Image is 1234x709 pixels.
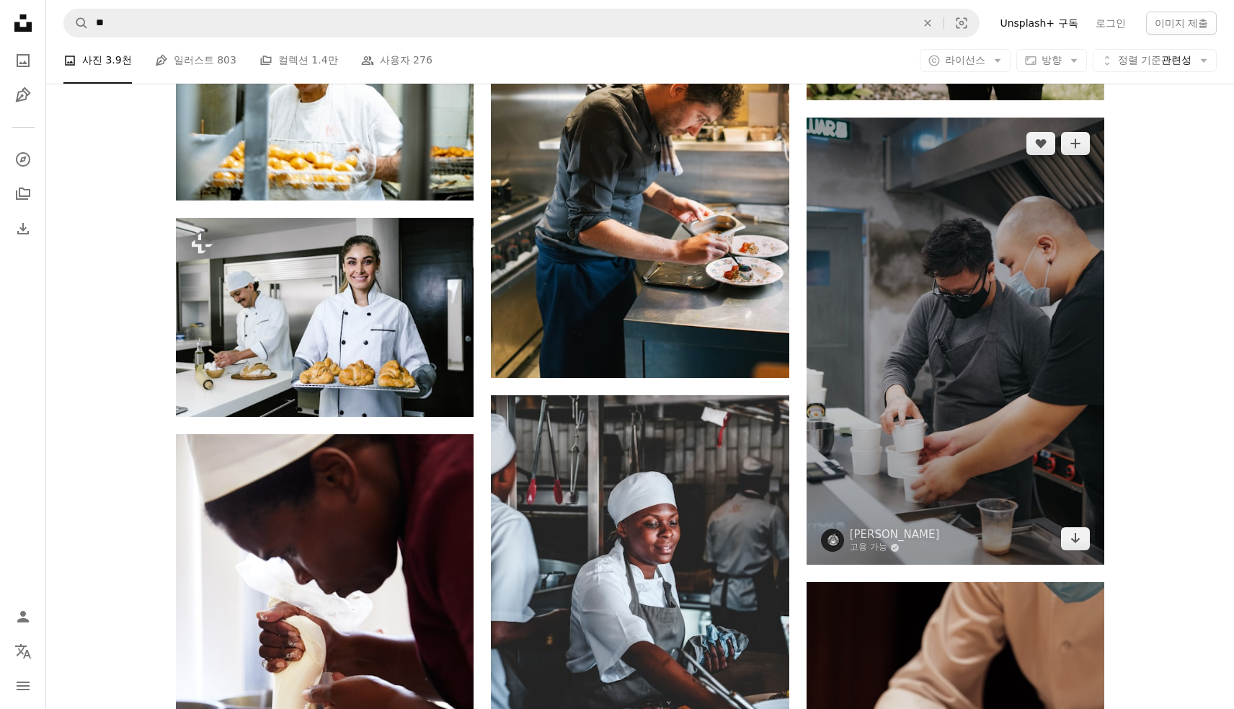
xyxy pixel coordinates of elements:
[1093,49,1217,72] button: 정렬 기준관련성
[9,81,37,110] a: 일러스트
[1016,49,1087,72] button: 방향
[850,527,940,542] a: [PERSON_NAME]
[176,218,474,416] img: 멕시코 라틴 아메리카의 부엌에서 오븐에 크로와상 빵을 굽고 있는 젊은 라틴 여성
[176,310,474,323] a: 멕시코 라틴 아메리카의 부엌에서 오븐에 크로와상 빵을 굽고 있는 젊은 라틴 여성
[155,38,236,84] a: 일러스트 803
[1118,53,1191,68] span: 관련성
[259,38,338,84] a: 컬렉션 1.4만
[1026,132,1055,155] button: 좋아요
[176,651,474,664] a: 빨간 셔츠를 입은 남자가 흰 직물을 들고 있다
[217,53,236,69] span: 803
[176,94,474,107] a: 오렌지 과일 쟁반을 들고 있는 흰색 크루넥 티셔츠를 입은 남자
[850,542,940,553] a: 고용 가능
[1061,132,1090,155] button: 컬렉션에 추가
[920,49,1011,72] button: 라이선스
[413,53,432,69] span: 276
[807,335,1104,348] a: 부엌에서 음식을 준비하는 두 남자
[944,9,979,37] button: 시각적 검색
[311,53,337,69] span: 1.4만
[1146,12,1217,35] button: 이미지 제출
[9,46,37,75] a: 사진
[9,602,37,631] a: 로그인 / 가입
[1042,54,1062,66] span: 방향
[64,9,89,37] button: Unsplash 검색
[9,671,37,700] button: 메뉴
[821,529,844,552] img: Melanie Lim의 프로필로 이동
[491,154,789,167] a: 부엌에 서서 음식을 준비하는 남자
[9,145,37,174] a: 탐색
[9,9,37,40] a: 홈 — Unsplash
[945,54,985,66] span: 라이선스
[491,612,789,625] a: 흰색 상의에 회색 앞치마를 들고 냄비를 들고 있는 사람
[1087,12,1135,35] a: 로그인
[9,180,37,208] a: 컬렉션
[807,118,1104,565] img: 부엌에서 음식을 준비하는 두 남자
[176,2,474,201] img: 오렌지 과일 쟁반을 들고 있는 흰색 크루넥 티셔츠를 입은 남자
[1118,54,1161,66] span: 정렬 기준
[991,12,1086,35] a: Unsplash+ 구독
[1061,527,1090,550] a: 다운로드
[63,9,980,38] form: 사이트 전체에서 이미지 찾기
[361,38,432,84] a: 사용자 276
[9,214,37,243] a: 다운로드 내역
[9,637,37,666] button: 언어
[912,9,944,37] button: 삭제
